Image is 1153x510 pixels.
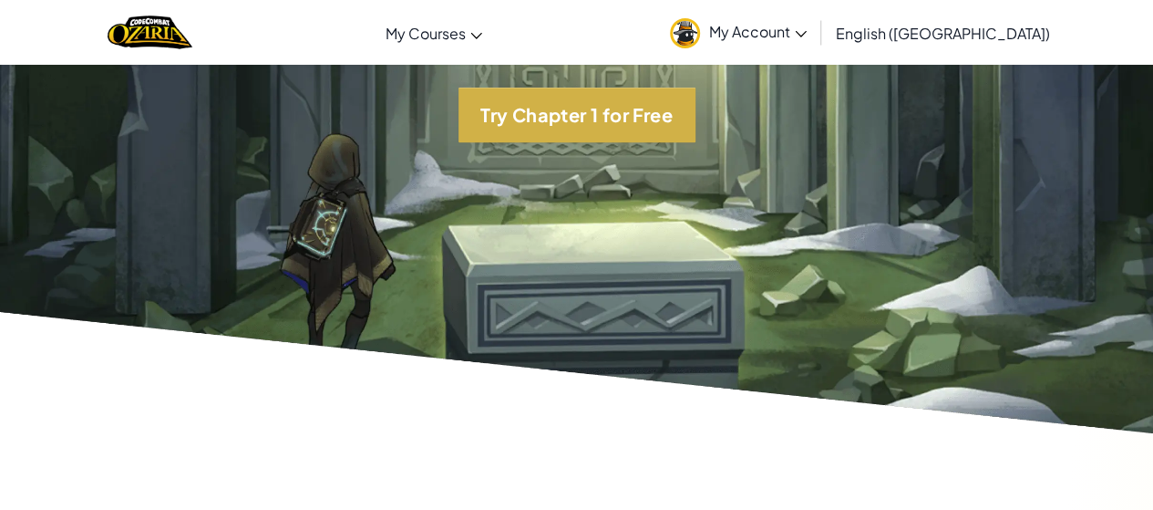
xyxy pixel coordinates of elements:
span: My Courses [386,24,466,43]
a: My Account [661,4,816,61]
img: avatar [670,18,700,48]
a: English ([GEOGRAPHIC_DATA]) [827,8,1059,57]
a: Ozaria by CodeCombat logo [108,14,192,51]
a: My Courses [376,8,491,57]
img: Home [108,14,192,51]
span: English ([GEOGRAPHIC_DATA]) [836,24,1050,43]
button: Try Chapter 1 for Free [458,88,695,142]
span: My Account [709,22,807,41]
